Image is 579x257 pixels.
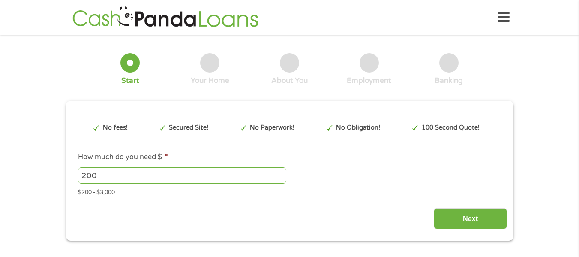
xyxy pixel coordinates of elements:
[103,123,128,133] p: No fees!
[121,76,139,85] div: Start
[191,76,229,85] div: Your Home
[169,123,208,133] p: Secured Site!
[250,123,294,133] p: No Paperwork!
[435,76,463,85] div: Banking
[70,5,261,30] img: GetLoanNow Logo
[434,208,507,229] input: Next
[271,76,308,85] div: About You
[78,185,501,197] div: $200 - $3,000
[336,123,380,133] p: No Obligation!
[78,153,168,162] label: How much do you need $
[347,76,391,85] div: Employment
[422,123,480,133] p: 100 Second Quote!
